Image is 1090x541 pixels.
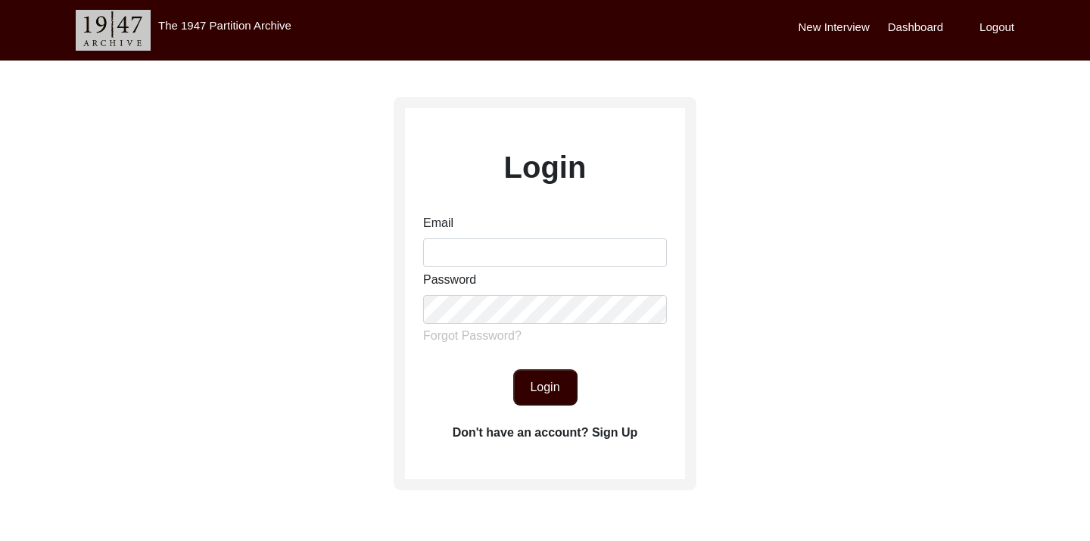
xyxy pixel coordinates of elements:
[504,145,587,190] label: Login
[423,271,476,289] label: Password
[423,214,453,232] label: Email
[513,369,578,406] button: Login
[888,19,943,36] label: Dashboard
[453,424,638,442] label: Don't have an account? Sign Up
[799,19,870,36] label: New Interview
[423,327,522,345] label: Forgot Password?
[158,19,291,32] label: The 1947 Partition Archive
[979,19,1014,36] label: Logout
[76,10,151,51] img: header-logo.png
